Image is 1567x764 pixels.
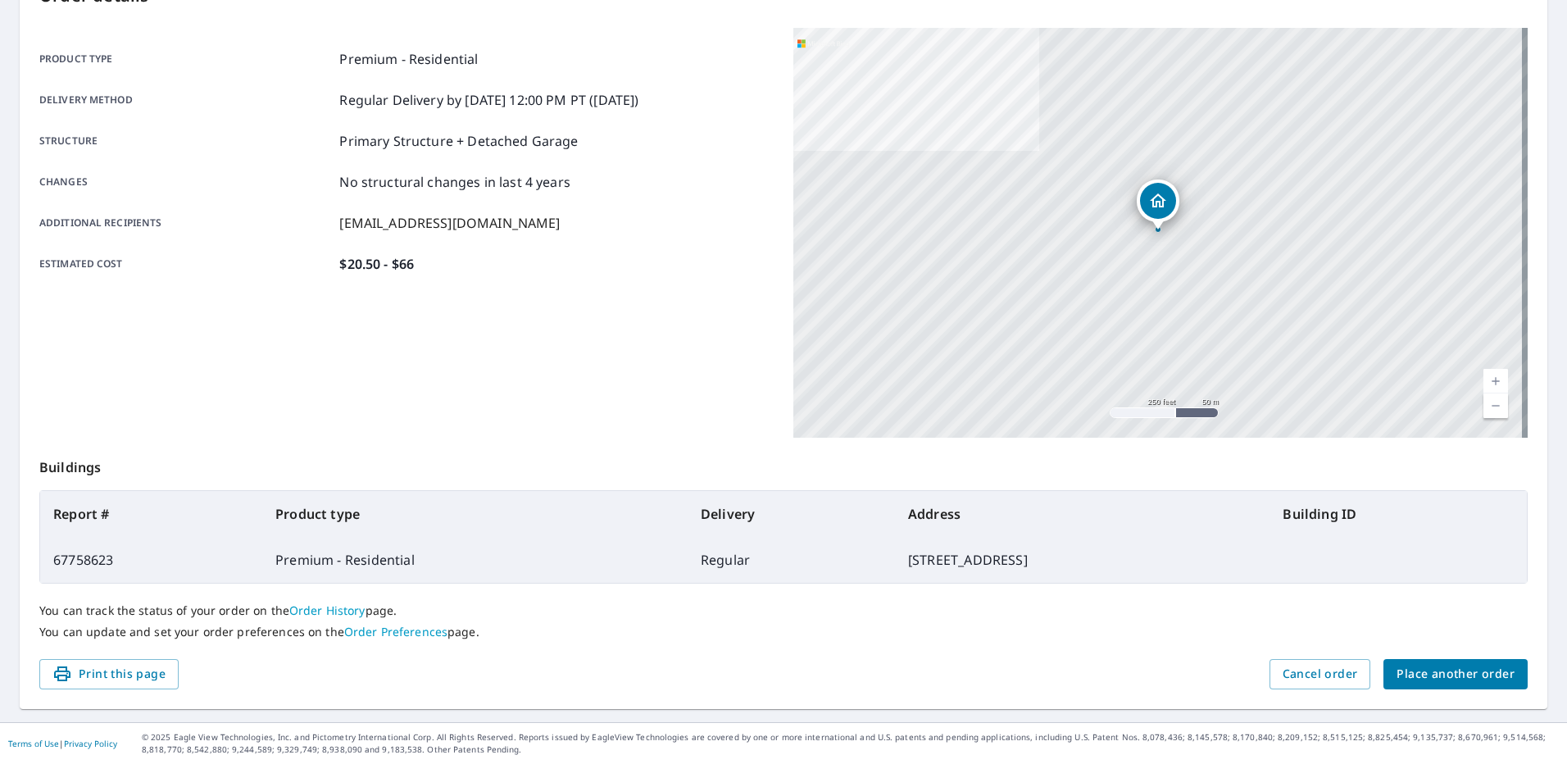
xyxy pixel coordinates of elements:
[262,537,688,583] td: Premium - Residential
[1283,664,1358,684] span: Cancel order
[895,491,1269,537] th: Address
[339,172,570,192] p: No structural changes in last 4 years
[39,131,333,151] p: Structure
[688,537,895,583] td: Regular
[1483,393,1508,418] a: Current Level 17, Zoom Out
[1137,180,1179,230] div: Dropped pin, building 1, Residential property, 1430 Bern Dr Spring Hill, TN 37174
[339,49,478,69] p: Premium - Residential
[39,213,333,233] p: Additional recipients
[1383,659,1528,689] button: Place another order
[39,438,1528,490] p: Buildings
[8,738,59,749] a: Terms of Use
[39,49,333,69] p: Product type
[39,254,333,274] p: Estimated cost
[339,90,638,110] p: Regular Delivery by [DATE] 12:00 PM PT ([DATE])
[40,491,262,537] th: Report #
[40,537,262,583] td: 67758623
[1397,664,1515,684] span: Place another order
[8,739,117,748] p: |
[339,254,414,274] p: $20.50 - $66
[688,491,895,537] th: Delivery
[39,625,1528,639] p: You can update and set your order preferences on the page.
[339,213,560,233] p: [EMAIL_ADDRESS][DOMAIN_NAME]
[39,603,1528,618] p: You can track the status of your order on the page.
[895,537,1269,583] td: [STREET_ADDRESS]
[344,624,447,639] a: Order Preferences
[1483,369,1508,393] a: Current Level 17, Zoom In
[39,90,333,110] p: Delivery method
[289,603,366,618] a: Order History
[39,172,333,192] p: Changes
[142,731,1559,756] p: © 2025 Eagle View Technologies, Inc. and Pictometry International Corp. All Rights Reserved. Repo...
[339,131,578,151] p: Primary Structure + Detached Garage
[39,659,179,689] button: Print this page
[52,664,166,684] span: Print this page
[1269,659,1371,689] button: Cancel order
[1269,491,1527,537] th: Building ID
[64,738,117,749] a: Privacy Policy
[262,491,688,537] th: Product type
